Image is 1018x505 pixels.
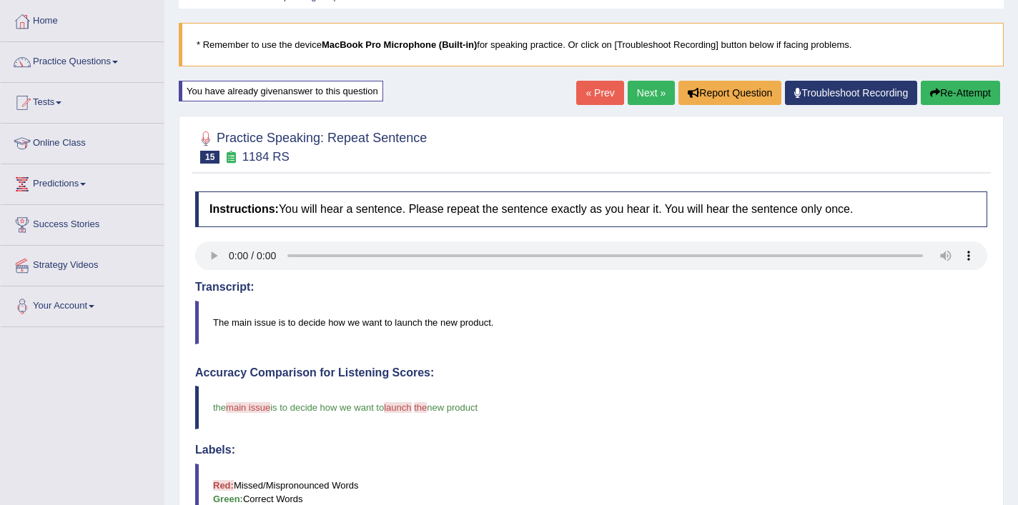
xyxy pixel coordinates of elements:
[628,81,675,105] a: Next »
[1,124,164,159] a: Online Class
[270,402,384,413] span: is to decide how we want to
[384,402,411,413] span: launch
[921,81,1000,105] button: Re-Attempt
[1,164,164,200] a: Predictions
[1,42,164,78] a: Practice Questions
[242,150,290,164] small: 1184 RS
[195,281,987,294] h4: Transcript:
[414,402,427,413] span: the
[213,480,234,491] b: Red:
[226,402,270,413] span: main issue
[1,1,164,37] a: Home
[1,205,164,241] a: Success Stories
[1,286,164,322] a: Your Account
[213,494,243,504] b: Green:
[200,151,219,164] span: 15
[209,203,279,215] b: Instructions:
[223,151,238,164] small: Exam occurring question
[195,191,987,227] h4: You will hear a sentence. Please repeat the sentence exactly as you hear it. You will hear the se...
[785,81,917,105] a: Troubleshoot Recording
[195,366,987,379] h4: Accuracy Comparison for Listening Scores:
[195,444,987,456] h4: Labels:
[179,81,383,101] div: You have already given answer to this question
[678,81,781,105] button: Report Question
[213,402,226,413] span: the
[1,83,164,119] a: Tests
[576,81,623,105] a: « Prev
[427,402,478,413] span: new product
[195,128,427,164] h2: Practice Speaking: Repeat Sentence
[195,301,987,344] blockquote: The main issue is to decide how we want to launch the new product.
[1,246,164,281] a: Strategy Videos
[322,39,477,50] b: MacBook Pro Microphone (Built-in)
[179,23,1004,66] blockquote: * Remember to use the device for speaking practice. Or click on [Troubleshoot Recording] button b...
